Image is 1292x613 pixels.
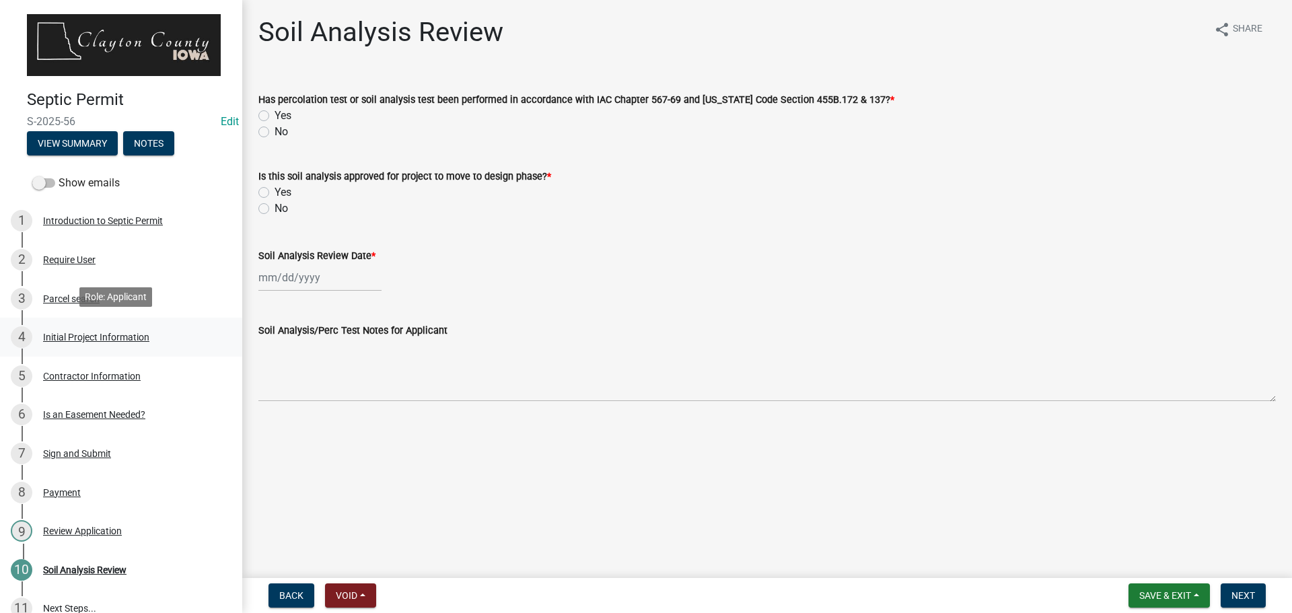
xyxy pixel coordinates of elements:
[11,443,32,464] div: 7
[1128,583,1210,608] button: Save & Exit
[221,115,239,128] wm-modal-confirm: Edit Application Number
[275,201,288,217] label: No
[279,590,303,601] span: Back
[275,108,291,124] label: Yes
[43,255,96,264] div: Require User
[221,115,239,128] a: Edit
[43,332,149,342] div: Initial Project Information
[27,14,221,76] img: Clayton County, Iowa
[11,210,32,231] div: 1
[275,184,291,201] label: Yes
[27,90,231,110] h4: Septic Permit
[32,175,120,191] label: Show emails
[275,124,288,140] label: No
[11,404,32,425] div: 6
[325,583,376,608] button: Void
[43,449,111,458] div: Sign and Submit
[268,583,314,608] button: Back
[1221,583,1266,608] button: Next
[27,139,118,149] wm-modal-confirm: Summary
[43,216,163,225] div: Introduction to Septic Permit
[11,559,32,581] div: 10
[43,294,100,303] div: Parcel search
[11,482,32,503] div: 8
[258,252,375,261] label: Soil Analysis Review Date
[336,590,357,601] span: Void
[1139,590,1191,601] span: Save & Exit
[27,115,215,128] span: S-2025-56
[11,288,32,310] div: 3
[11,365,32,387] div: 5
[258,16,503,48] h1: Soil Analysis Review
[258,326,447,336] label: Soil Analysis/Perc Test Notes for Applicant
[11,520,32,542] div: 9
[27,131,118,155] button: View Summary
[1203,16,1273,42] button: shareShare
[79,287,152,307] div: Role: Applicant
[43,488,81,497] div: Payment
[11,326,32,348] div: 4
[43,526,122,536] div: Review Application
[1231,590,1255,601] span: Next
[1214,22,1230,38] i: share
[123,139,174,149] wm-modal-confirm: Notes
[123,131,174,155] button: Notes
[258,264,382,291] input: mm/dd/yyyy
[43,371,141,381] div: Contractor Information
[43,565,127,575] div: Soil Analysis Review
[43,410,145,419] div: Is an Easement Needed?
[258,172,551,182] label: Is this soil analysis approved for project to move to design phase?
[11,249,32,271] div: 2
[1233,22,1262,38] span: Share
[258,96,894,105] label: Has percolation test or soil analysis test been performed in accordance with IAC Chapter 567-69 a...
